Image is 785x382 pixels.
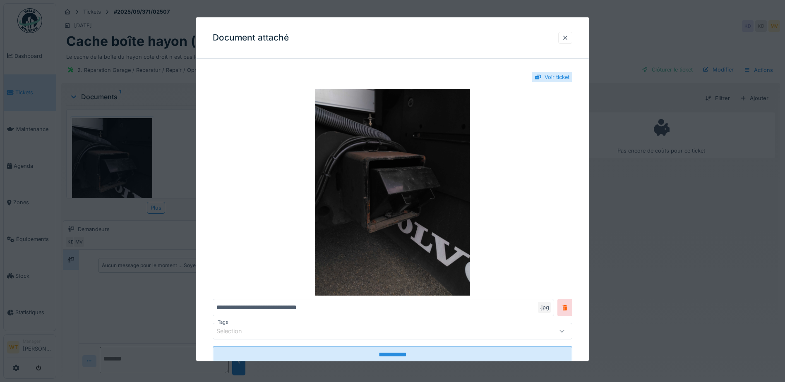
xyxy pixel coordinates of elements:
h3: Document attaché [213,33,289,43]
div: .jpg [538,302,551,313]
label: Tags [216,319,230,326]
div: Sélection [216,327,254,336]
div: Voir ticket [545,73,569,81]
img: 60add1df-a7ed-4532-99ae-2c3e251aafab-17586141669526554048793478045852.jpg [213,89,572,296]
